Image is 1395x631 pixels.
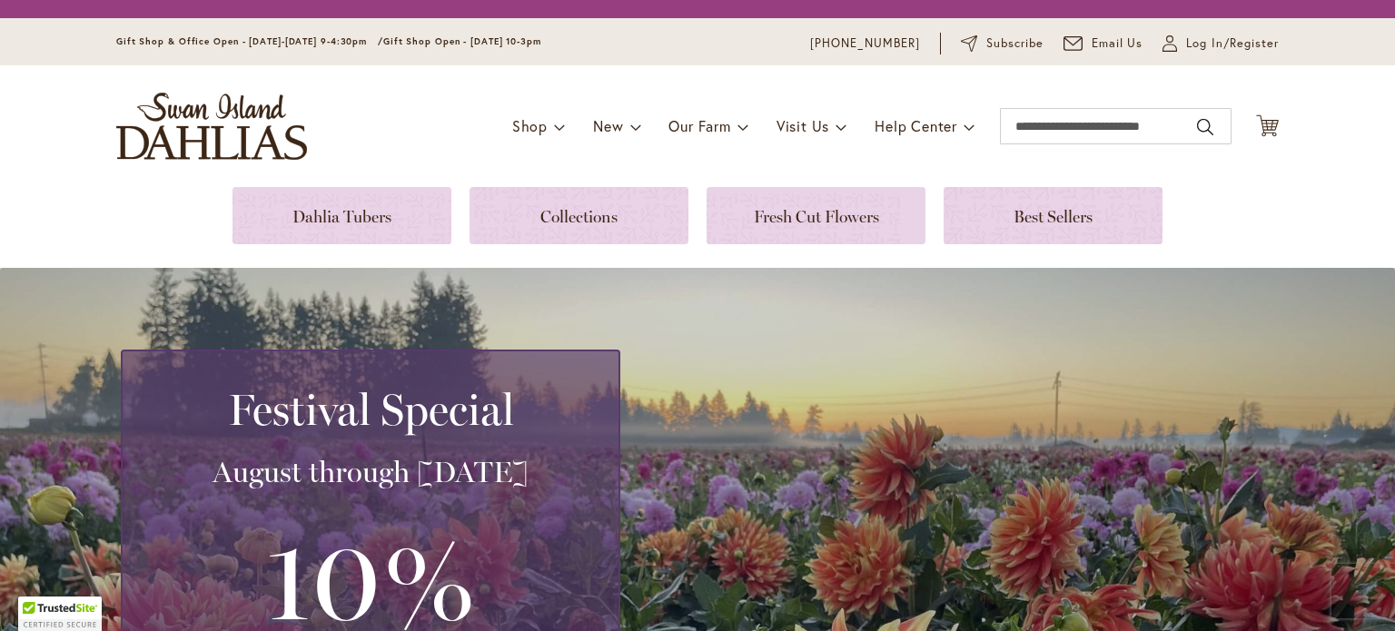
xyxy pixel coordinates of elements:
span: Help Center [875,116,957,135]
div: TrustedSite Certified [18,596,102,631]
span: Shop [512,116,548,135]
span: Email Us [1092,35,1143,53]
span: Gift Shop & Office Open - [DATE]-[DATE] 9-4:30pm / [116,35,383,47]
span: New [593,116,623,135]
a: Email Us [1064,35,1143,53]
span: Visit Us [777,116,829,135]
a: store logo [116,93,307,160]
a: Log In/Register [1162,35,1279,53]
span: Gift Shop Open - [DATE] 10-3pm [383,35,541,47]
h2: Festival Special [144,384,597,435]
span: Subscribe [986,35,1044,53]
h3: August through [DATE] [144,454,597,490]
a: [PHONE_NUMBER] [810,35,920,53]
a: Subscribe [961,35,1044,53]
span: Log In/Register [1186,35,1279,53]
span: Our Farm [668,116,730,135]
